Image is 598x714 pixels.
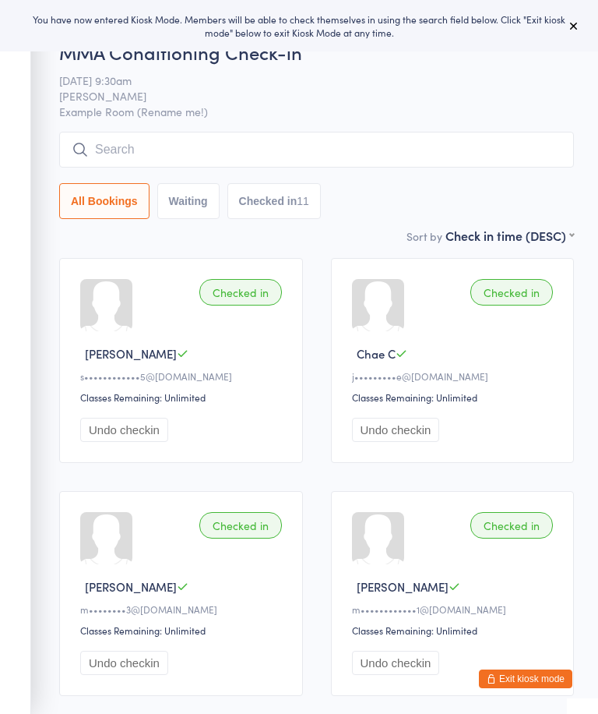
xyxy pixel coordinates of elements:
button: Waiting [157,183,220,219]
div: j•••••••••e@[DOMAIN_NAME] [352,369,558,383]
button: Undo checkin [352,651,440,675]
div: Classes Remaining: Unlimited [352,624,558,637]
div: Check in time (DESC) [445,227,574,244]
button: Checked in11 [227,183,321,219]
div: 11 [297,195,309,207]
button: Undo checkin [80,418,168,442]
h2: MMA Conditioning Check-in [59,39,574,65]
span: [PERSON_NAME] [85,578,177,595]
button: Undo checkin [352,418,440,442]
span: Chae C [357,345,396,362]
div: Checked in [199,512,282,539]
div: Classes Remaining: Unlimited [352,391,558,404]
span: [PERSON_NAME] [59,88,550,104]
div: Checked in [470,512,553,539]
div: You have now entered Kiosk Mode. Members will be able to check themselves in using the search fie... [25,12,573,39]
button: Exit kiosk mode [479,670,572,688]
div: Checked in [470,279,553,306]
span: Example Room (Rename me!) [59,104,574,119]
div: Checked in [199,279,282,306]
span: [DATE] 9:30am [59,72,550,88]
label: Sort by [406,228,442,244]
span: [PERSON_NAME] [357,578,448,595]
input: Search [59,132,574,168]
span: [PERSON_NAME] [85,345,177,362]
div: m••••••••••••1@[DOMAIN_NAME] [352,603,558,616]
button: Undo checkin [80,651,168,675]
div: Classes Remaining: Unlimited [80,624,287,637]
div: m••••••••3@[DOMAIN_NAME] [80,603,287,616]
div: s••••••••••••5@[DOMAIN_NAME] [80,369,287,383]
div: Classes Remaining: Unlimited [80,391,287,404]
button: All Bookings [59,183,149,219]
